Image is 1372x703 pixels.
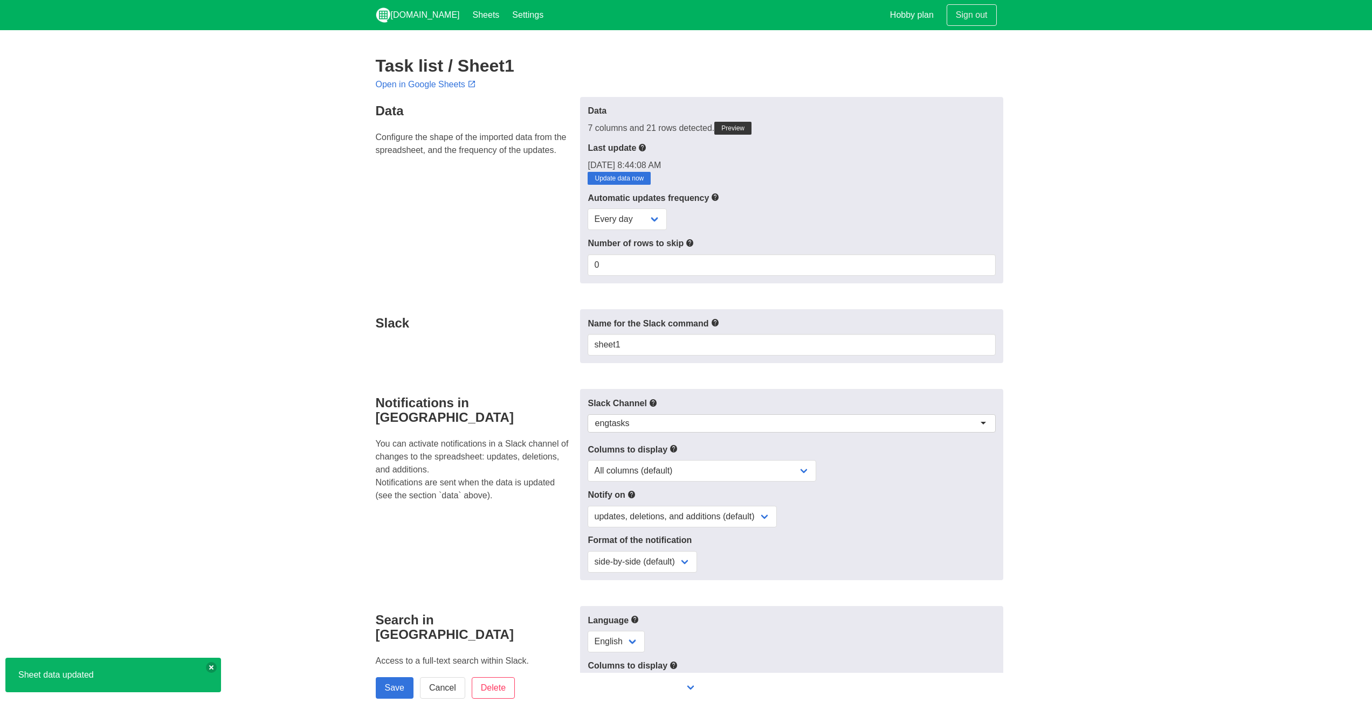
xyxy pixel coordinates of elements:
[588,172,651,185] a: Update data now
[472,677,515,699] input: Delete
[5,658,221,692] div: Sheet data updated
[376,56,997,75] h2: Task list / Sheet1
[588,236,995,250] label: Number of rows to skip
[376,437,574,502] p: You can activate notifications in a Slack channel of changes to the spreadsheet: updates, deletio...
[376,131,574,157] p: Configure the shape of the imported data from the spreadsheet, and the frequency of the updates.
[376,677,413,699] input: Save
[588,191,995,205] label: Automatic updates frequency
[376,316,574,330] h4: Slack
[376,612,574,642] h4: Search in [GEOGRAPHIC_DATA]
[714,122,752,135] a: Preview
[588,161,661,170] span: [DATE] 8:44:08 AM
[588,122,995,135] div: 7 columns and 21 rows detected.
[595,418,629,429] div: engtasks
[588,105,995,117] label: Data
[588,396,995,410] label: Slack Channel
[588,141,995,155] label: Last update
[420,677,465,699] a: Cancel
[376,395,574,424] h4: Notifications in [GEOGRAPHIC_DATA]
[588,317,995,330] label: Name for the Slack command
[376,8,391,23] img: logo_v2_white.png
[588,659,995,672] label: Columns to display
[947,4,997,26] a: Sign out
[588,534,995,547] label: Format of the notification
[588,443,995,456] label: Columns to display
[376,103,574,118] h4: Data
[588,488,995,502] label: Notify on
[376,80,478,89] a: Open in Google Sheets
[376,655,574,667] p: Access to a full-text search within Slack.
[588,614,995,627] label: Language
[588,334,995,356] input: Text input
